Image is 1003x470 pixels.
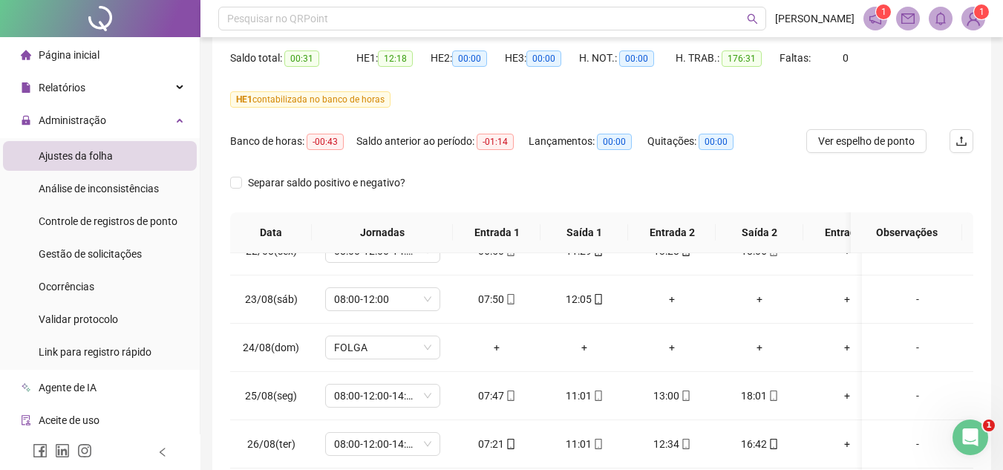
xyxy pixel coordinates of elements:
span: 00:00 [699,134,734,150]
img: 75567 [962,7,984,30]
span: audit [21,415,31,425]
span: notification [869,12,882,25]
span: HE 1 [236,94,252,105]
span: 00:00 [526,50,561,67]
div: 11:01 [552,388,616,404]
div: + [552,339,616,356]
span: 1 [881,7,886,17]
div: 07:47 [465,388,529,404]
div: HE 1: [356,50,431,67]
span: Relatórios [39,82,85,94]
span: mobile [504,294,516,304]
span: mobile [767,439,779,449]
span: mobile [592,391,604,401]
span: Administração [39,114,106,126]
span: Faltas: [780,52,813,64]
th: Data [230,212,312,253]
button: Ver espelho de ponto [806,129,927,153]
div: 16:42 [728,436,791,452]
div: HE 3: [505,50,579,67]
span: 08:00-12:00-14:00-18:00 [334,385,431,407]
span: contabilizada no banco de horas [230,91,391,108]
span: FOLGA [334,336,431,359]
div: Banco de horas: [230,133,356,150]
span: Página inicial [39,49,99,61]
span: 08:00-12:00 [334,288,431,310]
span: 0 [843,52,849,64]
span: Validar protocolo [39,313,118,325]
span: Gestão de solicitações [39,248,142,260]
span: 23/08(sáb) [245,293,298,305]
span: 24/08(dom) [243,342,299,353]
span: 00:00 [619,50,654,67]
div: 18:01 [728,388,791,404]
span: -00:43 [307,134,344,150]
span: Controle de registros de ponto [39,215,177,227]
span: bell [934,12,947,25]
th: Observações [851,212,962,253]
div: + [815,291,879,307]
div: Lançamentos: [529,133,647,150]
span: 1 [979,7,984,17]
div: 11:01 [552,436,616,452]
div: HE 2: [431,50,505,67]
span: mobile [679,439,691,449]
span: Agente de IA [39,382,97,394]
span: Ocorrências [39,281,94,293]
th: Entrada 1 [453,212,540,253]
div: + [728,339,791,356]
span: mobile [504,439,516,449]
span: mail [901,12,915,25]
span: Aceite de uso [39,414,99,426]
iframe: Intercom live chat [953,420,988,455]
div: - [874,436,961,452]
span: Ajustes da folha [39,150,113,162]
span: left [157,447,168,457]
span: facebook [33,443,48,458]
th: Saída 2 [716,212,803,253]
span: search [747,13,758,25]
span: upload [955,135,967,147]
span: [PERSON_NAME] [775,10,855,27]
div: - [874,339,961,356]
div: 07:50 [465,291,529,307]
span: 1 [983,420,995,431]
span: 26/08(ter) [247,438,295,450]
div: + [815,436,879,452]
span: 00:31 [284,50,319,67]
th: Entrada 3 [803,212,891,253]
div: + [815,388,879,404]
sup: 1 [876,4,891,19]
span: 25/08(seg) [245,390,297,402]
span: 00:00 [597,134,632,150]
span: home [21,50,31,60]
th: Entrada 2 [628,212,716,253]
div: - [874,291,961,307]
span: Observações [863,224,950,241]
div: 13:00 [640,388,704,404]
span: 00:00 [452,50,487,67]
span: 08:00-12:00-14:00-18:00 [334,433,431,455]
div: Quitações: [647,133,751,150]
span: -01:14 [477,134,514,150]
div: Saldo total: [230,50,356,67]
div: + [640,291,704,307]
span: linkedin [55,443,70,458]
span: lock [21,115,31,125]
div: H. NOT.: [579,50,676,67]
span: mobile [679,391,691,401]
span: Separar saldo positivo e negativo? [242,174,411,191]
span: mobile [504,391,516,401]
div: + [815,339,879,356]
div: 12:05 [552,291,616,307]
span: mobile [592,294,604,304]
sup: Atualize o seu contato no menu Meus Dados [974,4,989,19]
div: + [640,339,704,356]
span: Ver espelho de ponto [818,133,915,149]
div: + [728,291,791,307]
div: H. TRAB.: [676,50,780,67]
th: Saída 1 [540,212,628,253]
span: 12:18 [378,50,413,67]
div: + [465,339,529,356]
div: Saldo anterior ao período: [356,133,529,150]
